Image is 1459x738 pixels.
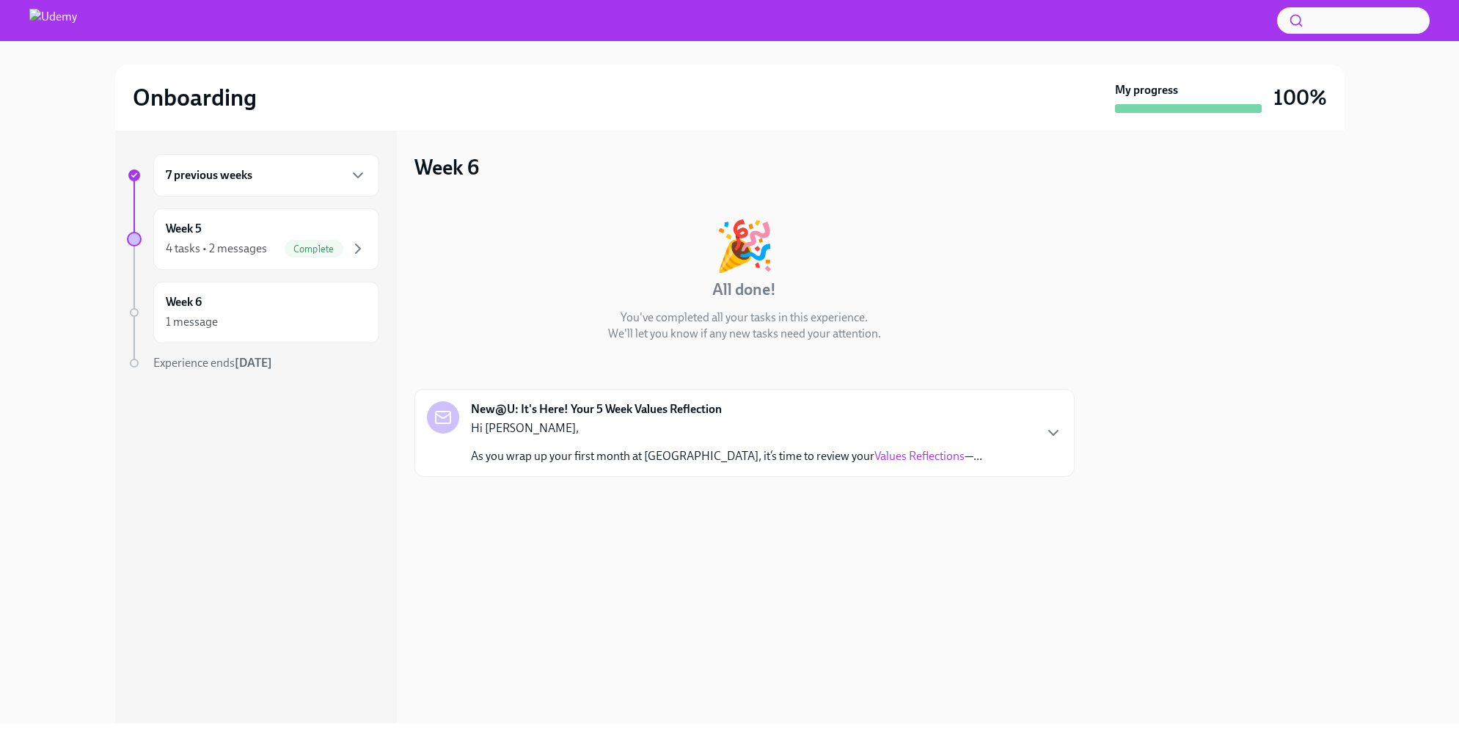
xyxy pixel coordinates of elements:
[127,208,379,270] a: Week 54 tasks • 2 messagesComplete
[621,310,868,326] p: You've completed all your tasks in this experience.
[166,221,202,237] h6: Week 5
[471,420,982,436] p: Hi [PERSON_NAME],
[133,83,257,112] h2: Onboarding
[153,154,379,197] div: 7 previous weeks
[471,401,722,417] strong: New@U: It's Here! Your 5 Week Values Reflection
[714,222,775,270] div: 🎉
[1273,84,1327,111] h3: 100%
[285,244,343,255] span: Complete
[1115,82,1178,98] strong: My progress
[153,356,272,370] span: Experience ends
[127,282,379,343] a: Week 61 message
[166,294,202,310] h6: Week 6
[166,241,267,257] div: 4 tasks • 2 messages
[166,167,252,183] h6: 7 previous weeks
[874,449,965,463] a: Values Reflections
[414,154,479,180] h3: Week 6
[235,356,272,370] strong: [DATE]
[166,314,218,330] div: 1 message
[608,326,881,342] p: We'll let you know if any new tasks need your attention.
[712,279,776,301] h4: All done!
[471,448,982,464] p: As you wrap up your first month at [GEOGRAPHIC_DATA], it’s time to review your —...
[29,9,77,32] img: Udemy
